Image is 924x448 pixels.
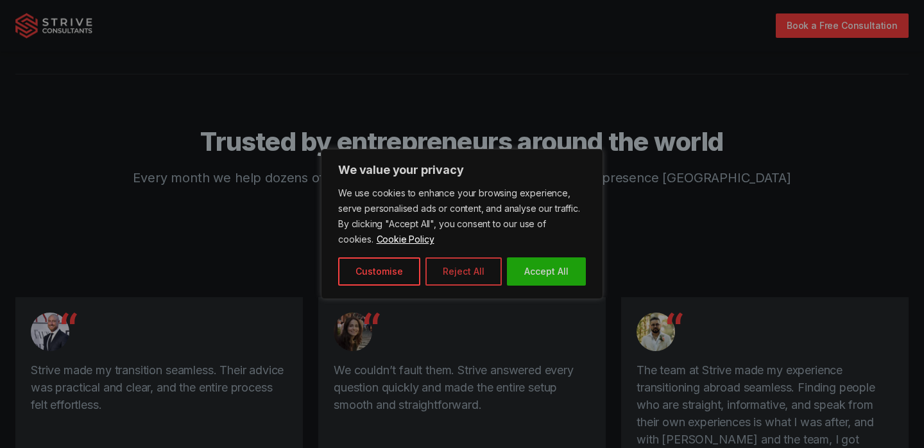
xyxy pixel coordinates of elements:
[338,162,586,178] p: We value your privacy
[338,185,586,247] p: We use cookies to enhance your browsing experience, serve personalised ads or content, and analys...
[507,257,586,286] button: Accept All
[376,233,435,245] a: Cookie Policy
[321,149,603,299] div: We value your privacy
[338,257,420,286] button: Customise
[425,257,502,286] button: Reject All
